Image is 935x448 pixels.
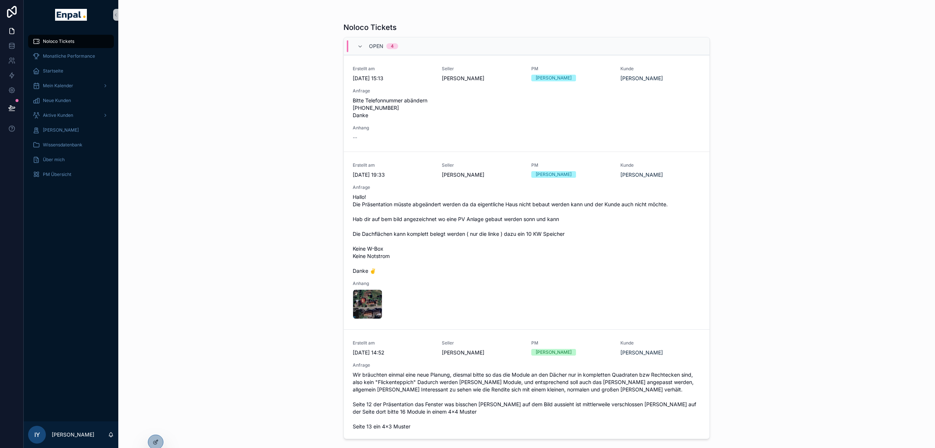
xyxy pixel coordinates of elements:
[28,79,114,92] a: Mein Kalender
[442,66,522,72] span: Seller
[536,171,572,178] div: [PERSON_NAME]
[620,75,663,82] a: [PERSON_NAME]
[24,30,118,191] div: scrollable content
[531,66,612,72] span: PM
[620,66,701,72] span: Kunde
[442,75,522,82] span: [PERSON_NAME]
[353,340,433,346] span: Erstellt am
[369,43,383,50] span: Open
[28,153,114,166] a: Über mich
[28,50,114,63] a: Monatliche Performance
[536,75,572,81] div: [PERSON_NAME]
[34,430,40,439] span: IY
[353,171,433,179] span: [DATE] 19:33
[620,162,701,168] span: Kunde
[353,162,433,168] span: Erstellt am
[353,75,433,82] span: [DATE] 15:13
[28,94,114,107] a: Neue Kunden
[28,109,114,122] a: Aktive Kunden
[353,125,701,131] span: Anhang
[353,66,433,72] span: Erstellt am
[43,83,73,89] span: Mein Kalender
[620,340,701,346] span: Kunde
[353,97,701,119] span: Bitte Telefonnummer abändern [PHONE_NUMBER] Danke
[28,123,114,137] a: [PERSON_NAME]
[52,431,94,438] p: [PERSON_NAME]
[43,127,79,133] span: [PERSON_NAME]
[28,138,114,152] a: Wissensdatenbank
[442,349,522,356] span: [PERSON_NAME]
[353,193,701,275] span: Hallo! Die Präsentation müsste abgeändert werden da da eigentliche Haus nicht bebaut werden kann ...
[353,184,701,190] span: Anfrage
[43,172,71,177] span: PM Übersicht
[442,340,522,346] span: Seller
[353,349,433,356] span: [DATE] 14:52
[43,38,74,44] span: Noloco Tickets
[620,171,663,179] a: [PERSON_NAME]
[43,157,65,163] span: Über mich
[55,9,87,21] img: App logo
[43,112,73,118] span: Aktive Kunden
[353,134,357,141] span: --
[353,362,701,368] span: Anfrage
[28,168,114,181] a: PM Übersicht
[531,162,612,168] span: PM
[536,349,572,356] div: [PERSON_NAME]
[391,43,394,49] div: 4
[442,162,522,168] span: Seller
[28,64,114,78] a: Startseite
[43,53,95,59] span: Monatliche Performance
[43,142,82,148] span: Wissensdatenbank
[43,68,63,74] span: Startseite
[28,35,114,48] a: Noloco Tickets
[353,88,701,94] span: Anfrage
[531,340,612,346] span: PM
[620,349,663,356] a: [PERSON_NAME]
[343,22,397,33] h1: Noloco Tickets
[442,171,522,179] span: [PERSON_NAME]
[43,98,71,103] span: Neue Kunden
[353,281,701,286] span: Anhang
